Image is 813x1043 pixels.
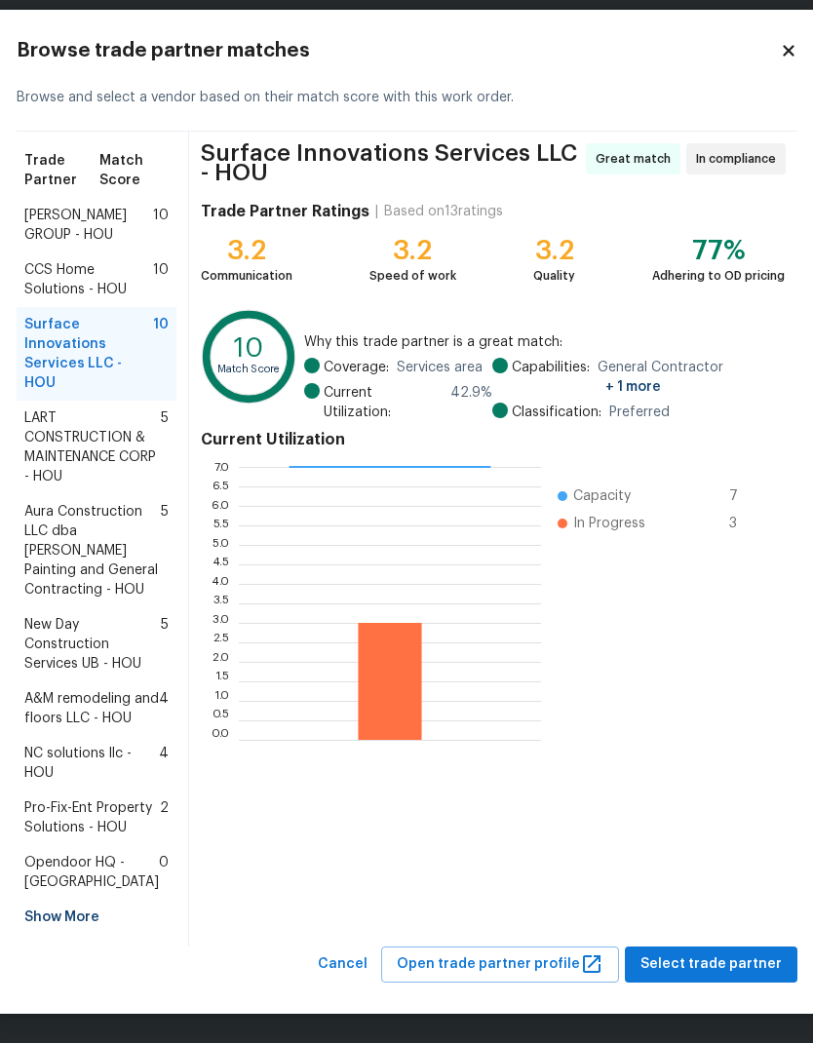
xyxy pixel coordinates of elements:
[573,514,645,533] span: In Progress
[598,358,786,397] span: General Contractor
[652,241,785,260] div: 77%
[214,676,229,687] text: 1.5
[153,206,169,245] span: 10
[212,481,229,492] text: 6.5
[213,637,229,648] text: 2.5
[381,946,619,983] button: Open trade partner profile
[652,266,785,286] div: Adhering to OD pricing
[161,615,169,674] span: 5
[729,514,760,533] span: 3
[211,734,229,746] text: 0.0
[369,266,456,286] div: Speed of work
[533,241,575,260] div: 3.2
[17,900,176,935] div: Show More
[159,744,169,783] span: 4
[24,260,153,299] span: CCS Home Solutions - HOU
[24,744,159,783] span: NC solutions llc - HOU
[512,358,590,397] span: Capabilities:
[324,358,389,377] span: Coverage:
[573,486,631,506] span: Capacity
[201,143,580,182] span: Surface Innovations Services LLC - HOU
[17,41,780,60] h2: Browse trade partner matches
[24,315,153,393] span: Surface Innovations Services LLC - HOU
[512,403,601,422] span: Classification:
[234,335,263,362] text: 10
[24,853,159,892] span: Opendoor HQ - [GEOGRAPHIC_DATA]
[625,946,797,983] button: Select trade partner
[24,408,161,486] span: LART CONSTRUCTION & MAINTENANCE CORP - HOU
[324,383,443,422] span: Current Utilization:
[24,502,161,599] span: Aura Construction LLC dba [PERSON_NAME] Painting and General Contracting - HOU
[450,383,492,422] span: 42.9 %
[397,952,603,977] span: Open trade partner profile
[213,695,229,707] text: 1.0
[201,266,292,286] div: Communication
[213,461,229,473] text: 7.0
[605,380,661,394] span: + 1 more
[304,332,785,352] span: Why this trade partner is a great match:
[153,260,169,299] span: 10
[318,952,368,977] span: Cancel
[397,358,483,377] span: Services area
[369,241,456,260] div: 3.2
[201,202,369,221] h4: Trade Partner Ratings
[384,202,503,221] div: Based on 13 ratings
[640,952,782,977] span: Select trade partner
[696,149,784,169] span: In compliance
[201,241,292,260] div: 3.2
[153,315,169,393] span: 10
[161,408,169,486] span: 5
[201,430,786,449] h4: Current Utilization
[369,202,384,221] div: |
[99,151,168,190] span: Match Score
[211,578,229,590] text: 4.0
[729,486,760,506] span: 7
[159,689,169,728] span: 4
[24,798,160,837] span: Pro-Fix-Ent Property Solutions - HOU
[24,615,161,674] span: New Day Construction Services UB - HOU
[159,853,169,892] span: 0
[216,365,280,375] text: Match Score
[213,598,229,609] text: 3.5
[24,689,159,728] span: A&M remodeling and floors LLC - HOU
[160,798,169,837] span: 2
[211,500,229,512] text: 6.0
[24,206,153,245] span: [PERSON_NAME] GROUP - HOU
[213,520,229,531] text: 5.5
[310,946,375,983] button: Cancel
[533,266,575,286] div: Quality
[161,502,169,599] span: 5
[212,617,229,629] text: 3.0
[609,403,670,422] span: Preferred
[212,715,229,726] text: 0.5
[17,64,797,132] div: Browse and select a vendor based on their match score with this work order.
[212,559,229,570] text: 4.5
[212,539,229,551] text: 5.0
[24,151,100,190] span: Trade Partner
[212,656,229,668] text: 2.0
[596,149,678,169] span: Great match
